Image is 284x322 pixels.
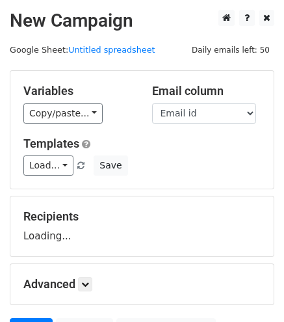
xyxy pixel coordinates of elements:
[94,155,127,176] button: Save
[10,10,274,32] h2: New Campaign
[187,43,274,57] span: Daily emails left: 50
[23,209,261,243] div: Loading...
[23,209,261,224] h5: Recipients
[10,45,155,55] small: Google Sheet:
[23,155,73,176] a: Load...
[187,45,274,55] a: Daily emails left: 50
[23,277,261,291] h5: Advanced
[68,45,155,55] a: Untitled spreadsheet
[23,103,103,124] a: Copy/paste...
[23,137,79,150] a: Templates
[152,84,261,98] h5: Email column
[23,84,133,98] h5: Variables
